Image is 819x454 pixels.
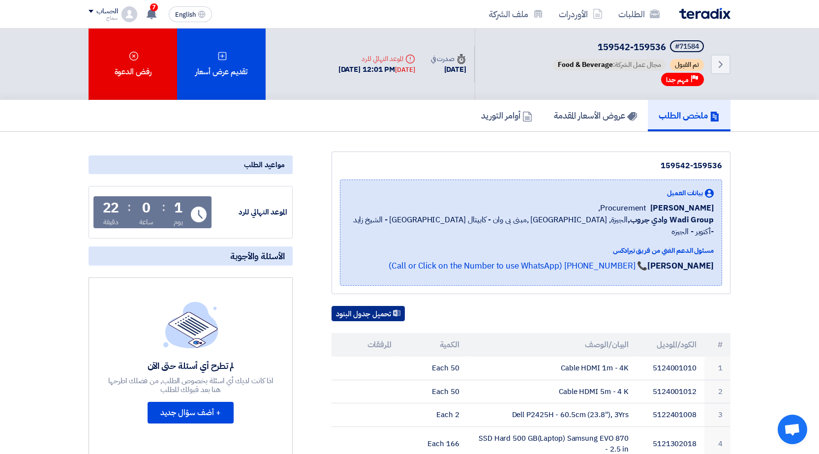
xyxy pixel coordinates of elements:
[704,403,730,427] td: 3
[348,245,714,256] div: مسئول الدعم الفني من فريق تيرادكس
[558,60,613,70] span: Food & Beverage
[89,155,293,174] div: مواعيد الطلب
[470,100,543,131] a: أوامر التوريد
[481,2,551,26] a: ملف الشركة
[148,402,234,424] button: + أضف سؤال جديد
[399,403,467,427] td: 2 Each
[551,2,610,26] a: الأوردرات
[650,202,714,214] span: [PERSON_NAME]
[163,302,218,348] img: empty_state_list.svg
[175,11,196,18] span: English
[431,64,466,75] div: [DATE]
[666,75,689,85] span: مهم جدا
[467,380,637,403] td: Cable HDMI 5m - 4 K
[704,333,730,357] th: #
[553,59,666,71] span: مجال عمل الشركة:
[399,357,467,380] td: 50 Each
[628,214,714,226] b: Wadi Group وادي جروب,
[338,64,415,75] div: [DATE] 12:01 PM
[648,100,730,131] a: ملخص الطلب
[169,6,212,22] button: English
[598,40,666,54] span: 159542-159536
[348,214,714,238] span: الجيزة, [GEOGRAPHIC_DATA] ,مبنى بى وان - كابيتال [GEOGRAPHIC_DATA] - الشيخ زايد -أكتوبر - الجيزه
[162,198,165,216] div: :
[467,357,637,380] td: Cable HDMI 1m - 4K
[395,65,415,75] div: [DATE]
[610,2,667,26] a: الطلبات
[598,202,646,214] span: Procurement,
[103,217,119,227] div: دقيقة
[230,250,285,262] span: الأسئلة والأجوبة
[659,110,720,121] h5: ملخص الطلب
[679,8,730,19] img: Teradix logo
[399,380,467,403] td: 50 Each
[96,7,118,16] div: الحساب
[103,201,120,215] div: 22
[637,333,704,357] th: الكود/الموديل
[667,188,703,198] span: بيانات العميل
[399,333,467,357] th: الكمية
[177,29,266,100] div: تقديم عرض أسعار
[551,40,706,54] h5: 159542-159536
[174,201,182,215] div: 1
[213,207,287,218] div: الموعد النهائي للرد
[332,306,405,322] button: تحميل جدول البنود
[670,59,704,71] span: تم القبول
[332,333,399,357] th: المرفقات
[338,54,415,64] div: الموعد النهائي للرد
[139,217,153,227] div: ساعة
[554,110,637,121] h5: عروض الأسعار المقدمة
[89,15,118,21] div: سماح
[121,6,137,22] img: profile_test.png
[389,260,647,272] a: 📞 [PHONE_NUMBER] (Call or Click on the Number to use WhatsApp)
[704,380,730,403] td: 2
[675,43,699,50] div: #71584
[637,357,704,380] td: 5124001010
[637,380,704,403] td: 5124001012
[150,3,158,11] span: 7
[431,54,466,64] div: صدرت في
[704,357,730,380] td: 1
[467,403,637,427] td: Dell P2425H - 60.5cm (23.8"), 3Yrs
[778,415,807,444] div: Open chat
[142,201,151,215] div: 0
[89,29,177,100] div: رفض الدعوة
[467,333,637,357] th: البيان/الوصف
[481,110,532,121] h5: أوامر التوريد
[543,100,648,131] a: عروض الأسعار المقدمة
[647,260,714,272] strong: [PERSON_NAME]
[340,160,722,172] div: 159542-159536
[174,217,183,227] div: يوم
[107,360,274,371] div: لم تطرح أي أسئلة حتى الآن
[637,403,704,427] td: 5122401008
[107,376,274,394] div: اذا كانت لديك أي اسئلة بخصوص الطلب, من فضلك اطرحها هنا بعد قبولك للطلب
[127,198,131,216] div: :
